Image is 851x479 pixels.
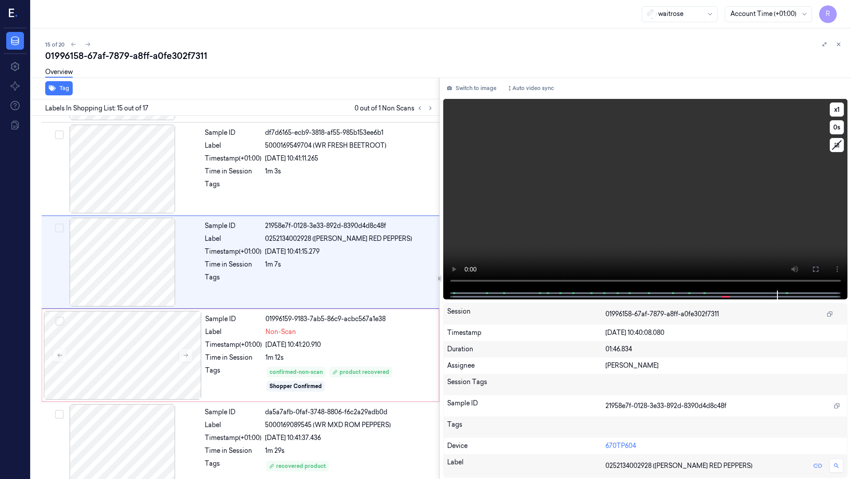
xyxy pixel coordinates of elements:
[45,67,73,78] a: Overview
[265,420,391,430] span: 5000169089545 (WR MXD ROM PEPPERS)
[265,314,433,324] div: 01996159-9183-7ab5-86c9-acbc567a1e38
[205,327,262,337] div: Label
[205,353,262,362] div: Time in Session
[265,433,434,443] div: [DATE] 10:41:37.436
[205,273,262,287] div: Tags
[447,345,606,354] div: Duration
[605,401,726,411] span: 21958e7f-0128-3e33-892d-8390d4d8c48f
[269,462,326,470] div: recovered product
[265,167,434,176] div: 1m 3s
[205,340,262,349] div: Timestamp (+01:00)
[504,81,558,95] button: Auto video sync
[205,459,262,473] div: Tags
[55,317,64,326] button: Select row
[265,221,434,231] div: 21958e7f-0128-3e33-892d-8390d4d8c48f
[205,128,262,137] div: Sample ID
[265,327,296,337] span: Non-Scan
[447,377,606,392] div: Session Tags
[269,368,323,376] div: confirmed-non-scan
[265,446,434,455] div: 1m 29s
[205,446,262,455] div: Time in Session
[447,458,606,474] div: Label
[269,382,322,390] div: Shopper Confirmed
[443,81,500,95] button: Switch to image
[205,314,262,324] div: Sample ID
[447,361,606,370] div: Assignee
[819,5,837,23] button: R
[265,408,434,417] div: da5a7afb-0faf-3748-8806-f6c2a29adb0d
[332,368,389,376] div: product recovered
[205,433,262,443] div: Timestamp (+01:00)
[205,167,262,176] div: Time in Session
[265,260,434,269] div: 1m 7s
[605,361,843,370] div: [PERSON_NAME]
[265,353,433,362] div: 1m 12s
[55,410,64,419] button: Select row
[205,420,262,430] div: Label
[447,420,606,434] div: Tags
[205,154,262,163] div: Timestamp (+01:00)
[45,81,73,95] button: Tag
[605,310,719,319] span: 01996158-67af-7879-a8ff-a0fe302f7311
[265,154,434,163] div: [DATE] 10:41:11.265
[265,128,434,137] div: df7d6165-ecb9-3818-af55-985b153ee6b1
[605,328,843,338] div: [DATE] 10:40:08.080
[55,224,64,232] button: Select row
[447,307,606,321] div: Session
[205,247,262,256] div: Timestamp (+01:00)
[205,260,262,269] div: Time in Session
[45,50,844,62] div: 01996158-67af-7879-a8ff-a0fe302f7311
[605,441,843,451] div: 670TP604
[447,328,606,338] div: Timestamp
[447,441,606,451] div: Device
[205,221,262,231] div: Sample ID
[205,180,262,194] div: Tags
[205,408,262,417] div: Sample ID
[45,41,65,48] span: 15 of 20
[55,130,64,139] button: Select row
[265,247,434,256] div: [DATE] 10:41:15.279
[605,345,843,354] div: 01:46.834
[205,141,262,150] div: Label
[205,234,262,243] div: Label
[265,340,433,349] div: [DATE] 10:41:20.910
[830,120,844,134] button: 0s
[205,366,262,393] div: Tags
[830,102,844,117] button: x1
[605,461,753,471] span: 0252134002928 ([PERSON_NAME] RED PEPPERS)
[265,234,412,243] span: 0252134002928 ([PERSON_NAME] RED PEPPERS)
[447,399,606,413] div: Sample ID
[355,103,436,114] span: 0 out of 1 Non Scans
[45,104,148,113] span: Labels In Shopping List: 15 out of 17
[265,141,386,150] span: 5000169549704 (WR FRESH BEETROOT)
